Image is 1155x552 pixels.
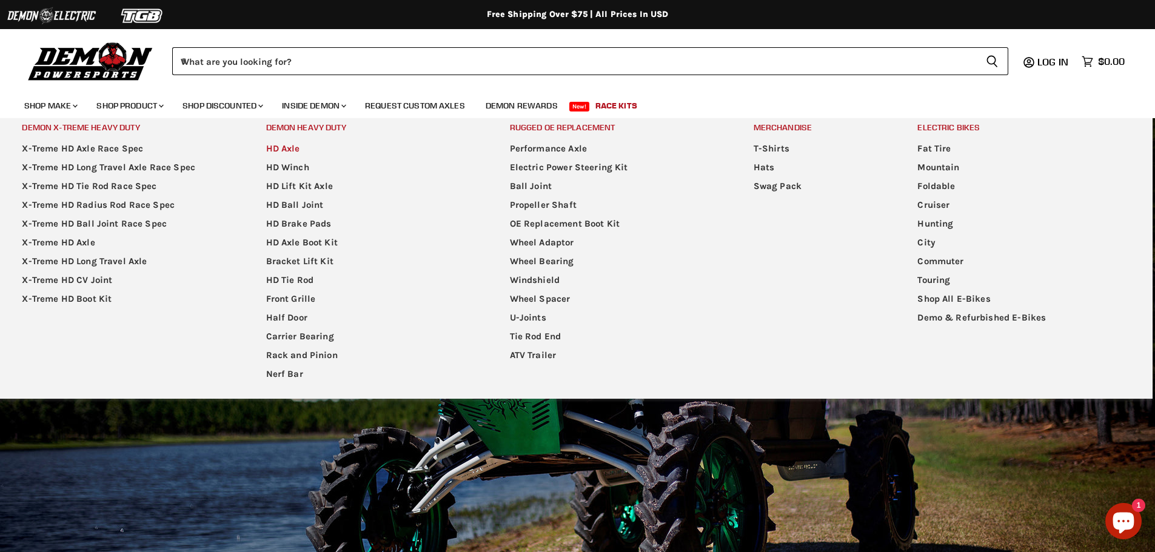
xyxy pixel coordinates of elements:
a: Tie Rod End [495,327,736,346]
a: ATV Trailer [495,346,736,365]
span: $0.00 [1098,56,1125,67]
img: Demon Powersports [24,39,157,82]
a: Front Grille [251,290,492,308]
a: Carrier Bearing [251,327,492,346]
ul: Main menu [7,139,248,308]
a: Electric Power Steering Kit [495,158,736,177]
a: HD Brake Pads [251,214,492,233]
inbox-online-store-chat: Shopify online store chat [1102,503,1145,542]
a: Demon Heavy Duty [251,118,492,137]
form: Product [172,47,1008,75]
a: X-Treme HD Long Travel Axle [7,252,248,271]
a: Windshield [495,271,736,290]
ul: Main menu [495,139,736,365]
a: HD Axle Boot Kit [251,233,492,252]
a: Ball Joint [495,177,736,196]
a: X-Treme HD Radius Rod Race Spec [7,196,248,214]
a: Touring [902,271,1143,290]
a: Shop Make [15,93,85,118]
span: Log in [1037,56,1068,68]
a: X-Treme HD CV Joint [7,271,248,290]
a: Propeller Shaft [495,196,736,214]
a: Wheel Adaptor [495,233,736,252]
div: Free Shipping Over $75 | All Prices In USD [93,9,1063,20]
a: OE Replacement Boot Kit [495,214,736,233]
a: Demon X-treme Heavy Duty [7,118,248,137]
img: TGB Logo 2 [97,4,188,27]
a: X-Treme HD Tie Rod Race Spec [7,177,248,196]
a: T-Shirts [738,139,900,158]
img: Demon Electric Logo 2 [6,4,97,27]
a: X-Treme HD Ball Joint Race Spec [7,214,248,233]
a: X-Treme HD Axle Race Spec [7,139,248,158]
a: Hats [738,158,900,177]
a: Performance Axle [495,139,736,158]
a: Request Custom Axles [356,93,474,118]
a: Log in [1032,56,1076,67]
a: Wheel Spacer [495,290,736,308]
a: Merchandise [738,118,900,137]
a: Shop Product [87,93,171,118]
a: Bracket Lift Kit [251,252,492,271]
ul: Main menu [902,139,1143,327]
input: When autocomplete results are available use up and down arrows to review and enter to select [172,47,976,75]
a: Nerf Bar [251,365,492,384]
a: HD Axle [251,139,492,158]
ul: Main menu [738,139,900,196]
a: Swag Pack [738,177,900,196]
a: X-Treme HD Boot Kit [7,290,248,308]
a: Rack and Pinion [251,346,492,365]
a: Inside Demon [273,93,353,118]
a: Commuter [902,252,1143,271]
span: New! [569,102,590,111]
a: City [902,233,1143,252]
a: Electric Bikes [902,118,1143,137]
a: HD Winch [251,158,492,177]
a: Demon Rewards [477,93,567,118]
a: Wheel Bearing [495,252,736,271]
a: X-Treme HD Long Travel Axle Race Spec [7,158,248,177]
a: Fat Tire [902,139,1143,158]
a: Demo & Refurbished E-Bikes [902,308,1143,327]
a: Foldable [902,177,1143,196]
a: HD Ball Joint [251,196,492,214]
a: Shop All E-Bikes [902,290,1143,308]
a: Rugged OE Replacement [495,118,736,137]
a: $0.00 [1076,53,1131,70]
a: Hunting [902,214,1143,233]
a: Cruiser [902,196,1143,214]
a: X-Treme HD Axle [7,233,248,252]
a: HD Tie Rod [251,271,492,290]
ul: Main menu [251,139,492,384]
a: Race Kits [586,93,646,118]
a: Shop Discounted [173,93,270,118]
button: Search [976,47,1008,75]
a: U-Joints [495,308,736,327]
a: Mountain [902,158,1143,177]
ul: Main menu [15,88,1122,118]
a: HD Lift Kit Axle [251,177,492,196]
a: Half Door [251,308,492,327]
